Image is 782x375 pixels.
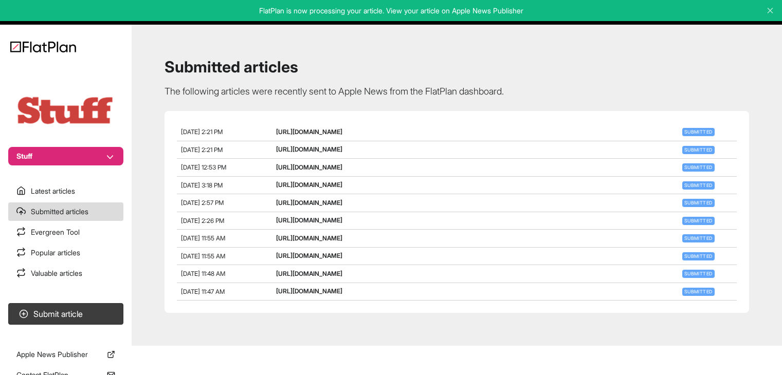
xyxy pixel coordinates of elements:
a: [URL][DOMAIN_NAME] [276,270,342,277]
img: Publication Logo [14,95,117,126]
h1: Submitted articles [165,58,749,76]
a: Submitted [680,181,717,189]
a: [URL][DOMAIN_NAME] [276,128,342,136]
span: Submitted [682,217,715,225]
a: Submitted [680,163,717,171]
a: [URL][DOMAIN_NAME] [276,199,342,207]
a: Submitted [680,198,717,206]
a: Submitted [680,145,717,153]
p: FlatPlan is now processing your article. View your article on Apple News Publisher [7,6,775,16]
a: [URL][DOMAIN_NAME] [276,234,342,242]
span: Submitted [682,288,715,296]
a: Apple News Publisher [8,345,123,364]
a: Submitted [680,127,717,135]
span: [DATE] 12:53 PM [181,163,226,171]
span: Submitted [682,181,715,190]
span: [DATE] 2:57 PM [181,199,224,207]
span: Submitted [682,199,715,207]
span: Submitted [682,252,715,260]
a: Submitted [680,216,717,224]
span: [DATE] 2:21 PM [181,146,223,154]
span: Submitted [682,234,715,242]
span: Submitted [682,128,715,136]
a: [URL][DOMAIN_NAME] [276,252,342,259]
a: Submitted [680,287,717,295]
a: Evergreen Tool [8,223,123,241]
a: [URL][DOMAIN_NAME] [276,145,342,153]
span: [DATE] 11:48 AM [181,270,225,277]
span: [DATE] 2:21 PM [181,128,223,136]
span: Submitted [682,146,715,154]
a: Popular articles [8,243,123,262]
a: [URL][DOMAIN_NAME] [276,287,342,295]
span: [DATE] 2:26 PM [181,217,224,224]
button: Submit article [8,303,123,325]
button: Stuff [8,147,123,165]
a: Submitted articles [8,202,123,221]
img: Logo [10,41,76,52]
a: [URL][DOMAIN_NAME] [276,216,342,224]
a: [URL][DOMAIN_NAME] [276,181,342,189]
span: Submitted [682,270,715,278]
span: [DATE] 11:55 AM [181,252,225,260]
a: Valuable articles [8,264,123,283]
span: [DATE] 3:18 PM [181,181,223,189]
span: Submitted [682,163,715,172]
a: Submitted [680,234,717,241]
span: [DATE] 11:55 AM [181,234,225,242]
span: [DATE] 11:47 AM [181,288,225,295]
p: The following articles were recently sent to Apple News from the FlatPlan dashboard. [165,84,749,99]
a: Submitted [680,269,717,277]
a: [URL][DOMAIN_NAME] [276,163,342,171]
a: Latest articles [8,182,123,200]
a: Submitted [680,252,717,259]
